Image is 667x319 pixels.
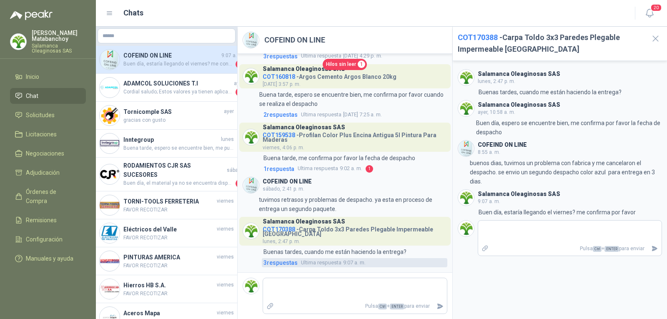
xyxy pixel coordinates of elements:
[123,234,234,242] span: FAVOR RECOTIZAR
[358,60,365,68] span: 1
[217,281,234,289] span: viernes
[123,60,234,68] span: Buen día, estaría llegando el viernes? me confirma por favor
[243,223,259,239] img: Company Logo
[26,216,57,225] span: Remisiones
[123,161,225,179] h4: RODAMIENTOS CJR SAS SUCESORES
[263,125,345,130] h3: Salamanca Oleaginosas SAS
[123,79,232,88] h4: ADAMCOL SOLUCIONES T.I
[243,68,259,84] img: Company Logo
[243,129,259,145] img: Company Logo
[301,52,382,60] span: [DATE] 4:29 p. m.
[100,251,120,271] img: Company Logo
[263,130,447,142] h4: - Profilan Color Plus Encina Antigua 5l Pintura Para Maderas
[10,107,86,123] a: Solicitudes
[263,219,345,224] h3: Salamanca Oleaginosas SAS
[96,158,237,191] a: Company LogoRODAMIENTOS CJR SAS SUCESORESsábadoBuen día, el material ya no se encuentra disponible.1
[458,100,474,116] img: Company Logo
[26,72,39,81] span: Inicio
[263,132,295,138] span: COT159538
[458,190,474,206] img: Company Logo
[478,192,560,196] h3: Salamanca Oleaginosas SAS
[236,88,244,96] span: 2
[26,168,60,177] span: Adjudicación
[100,195,120,215] img: Company Logo
[263,110,298,119] span: 2 respuesta s
[478,109,515,115] span: ayer, 10:58 a. m.
[96,219,237,247] a: Company LogoEléctricos del ValleviernesFAVOR RECOTIZAR
[478,103,560,107] h3: Salamanca Oleaginosas SAS
[123,116,234,124] span: gracias con gusto
[263,224,447,236] h4: - Carpa Toldo 3x3 Paredes Plegable Impermeable [GEOGRAPHIC_DATA]
[478,241,492,256] label: Adjuntar archivos
[10,10,53,20] img: Logo peakr
[458,221,474,236] img: Company Logo
[100,105,120,126] img: Company Logo
[301,52,341,60] span: Ultima respuesta
[10,69,86,85] a: Inicio
[492,241,648,256] p: Pulsa + para enviar
[217,225,234,233] span: viernes
[478,198,500,204] span: 9:07 a. m.
[478,149,500,155] span: 8:55 a. m.
[263,186,304,192] span: sábado, 2:41 p. m.
[26,235,63,244] span: Configuración
[301,111,341,119] span: Ultima respuesta
[263,67,345,71] h3: Salamanca Oleaginosas SAS
[96,102,237,130] a: Company LogoTornicomple SASayergracias con gusto
[96,247,237,275] a: Company LogoPINTURAS AMERICAviernesFAVOR RECOTIZAR
[26,254,73,263] span: Manuales y ayuda
[263,239,300,244] span: lunes, 2:47 p. m.
[26,111,55,120] span: Solicitudes
[479,208,636,217] p: Buen día, estaría llegando el viernes? me confirma por favor
[470,158,662,186] p: buenos dias, tuvimos un problema con fabrica y me cancelaron el despacho. se envio un segundo des...
[326,60,356,68] span: Hilos sin leer
[96,46,237,74] a: Company LogoCOFEIND ON LINE9:07 a. m.Buen día, estaría llegando el viernes? me confirma por favor1
[262,110,447,119] a: 2respuestasUltima respuesta[DATE] 7:25 a. m.
[263,71,396,79] h4: - Argos Cemento Argos Blanco 20kg
[263,52,298,61] span: 3 respuesta s
[236,179,244,188] span: 1
[100,223,120,243] img: Company Logo
[32,43,86,53] p: Salamanca Oleaginosas SAS
[263,258,298,267] span: 3 respuesta s
[259,195,447,214] p: tuvimos retrasos y problemas de despacho. ya esta en proceso de entrega un segundo paquete.
[648,241,662,256] button: Enviar
[433,299,447,314] button: Enviar
[478,78,515,84] span: lunes, 2:47 p. m.
[262,164,447,173] a: 1respuestaUltima respuesta9:02 a. m.1
[123,225,215,234] h4: Eléctricos del Valle
[10,165,86,181] a: Adjudicación
[262,52,447,61] a: 3respuestasUltima respuesta[DATE] 4:29 p. m.
[123,197,215,206] h4: TORNI-TOOLS FERRETERIA
[10,231,86,247] a: Configuración
[479,88,622,97] p: Buenas tardes, cuando me están haciendo la entrega?
[96,191,237,219] a: Company LogoTORNI-TOOLS FERRETERIAviernesFAVOR RECOTIZAR
[100,279,120,299] img: Company Logo
[263,226,295,233] span: COT170388
[243,177,259,193] img: Company Logo
[123,262,234,270] span: FAVOR RECOTIZAR
[478,143,527,147] h3: COFEIND ON LINE
[236,60,244,68] span: 1
[123,179,234,188] span: Buen día, el material ya no se encuentra disponible.
[123,206,234,214] span: FAVOR RECOTIZAR
[263,153,415,163] p: Buena tarde, me confirma por favor la fecha de despacho
[100,50,120,70] img: Company Logo
[123,290,234,298] span: FAVOR RECOTIZAR
[224,108,234,116] span: ayer
[221,136,234,143] span: lunes
[96,74,237,102] a: Company LogoADAMCOL SOLUCIONES T.IayerCordial saludo; Estos valores ya tienen aplicado el descuen...
[10,184,86,209] a: Órdenes de Compra
[10,34,26,50] img: Company Logo
[301,259,341,267] span: Ultima respuesta
[221,52,244,60] span: 9:07 a. m.
[263,73,295,80] span: COT160818
[298,164,338,173] span: Ultima respuesta
[123,281,215,290] h4: Hierros HB S.A.
[123,309,215,318] h4: Aceros Mapa
[593,246,602,252] span: Ctrl
[10,251,86,266] a: Manuales y ayuda
[263,145,304,151] span: viernes, 4:06 p. m.
[123,107,222,116] h4: Tornicomple SAS
[227,166,244,174] span: sábado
